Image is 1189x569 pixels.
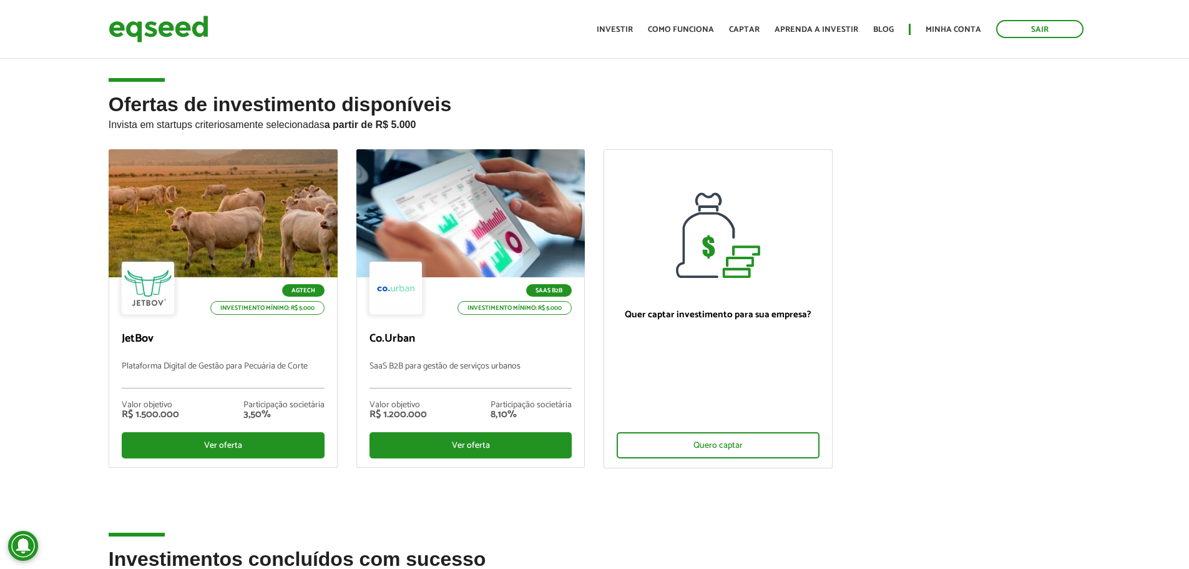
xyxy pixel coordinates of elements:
[491,401,572,410] div: Participação societária
[122,432,325,458] div: Ver oferta
[122,332,325,346] p: JetBov
[597,26,633,34] a: Investir
[648,26,714,34] a: Como funciona
[210,301,325,315] p: Investimento mínimo: R$ 5.000
[369,410,427,420] div: R$ 1.200.000
[617,432,820,458] div: Quero captar
[109,12,208,46] img: EqSeed
[243,401,325,410] div: Participação societária
[491,410,572,420] div: 8,10%
[122,410,179,420] div: R$ 1.500.000
[369,401,427,410] div: Valor objetivo
[369,362,572,388] p: SaaS B2B para gestão de serviços urbanos
[996,20,1084,38] a: Sair
[617,309,820,320] p: Quer captar investimento para sua empresa?
[109,116,1081,131] p: Invista em startups criteriosamente selecionadas
[369,432,572,458] div: Ver oferta
[526,284,572,297] p: SaaS B2B
[109,94,1081,149] h2: Ofertas de investimento disponíveis
[122,362,325,388] p: Plataforma Digital de Gestão para Pecuária de Corte
[604,149,833,468] a: Quer captar investimento para sua empresa? Quero captar
[775,26,858,34] a: Aprenda a investir
[369,332,572,346] p: Co.Urban
[457,301,572,315] p: Investimento mínimo: R$ 5.000
[873,26,894,34] a: Blog
[356,149,585,468] a: SaaS B2B Investimento mínimo: R$ 5.000 Co.Urban SaaS B2B para gestão de serviços urbanos Valor ob...
[729,26,760,34] a: Captar
[282,284,325,297] p: Agtech
[243,410,325,420] div: 3,50%
[109,149,338,468] a: Agtech Investimento mínimo: R$ 5.000 JetBov Plataforma Digital de Gestão para Pecuária de Corte V...
[325,119,416,130] strong: a partir de R$ 5.000
[926,26,981,34] a: Minha conta
[122,401,179,410] div: Valor objetivo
